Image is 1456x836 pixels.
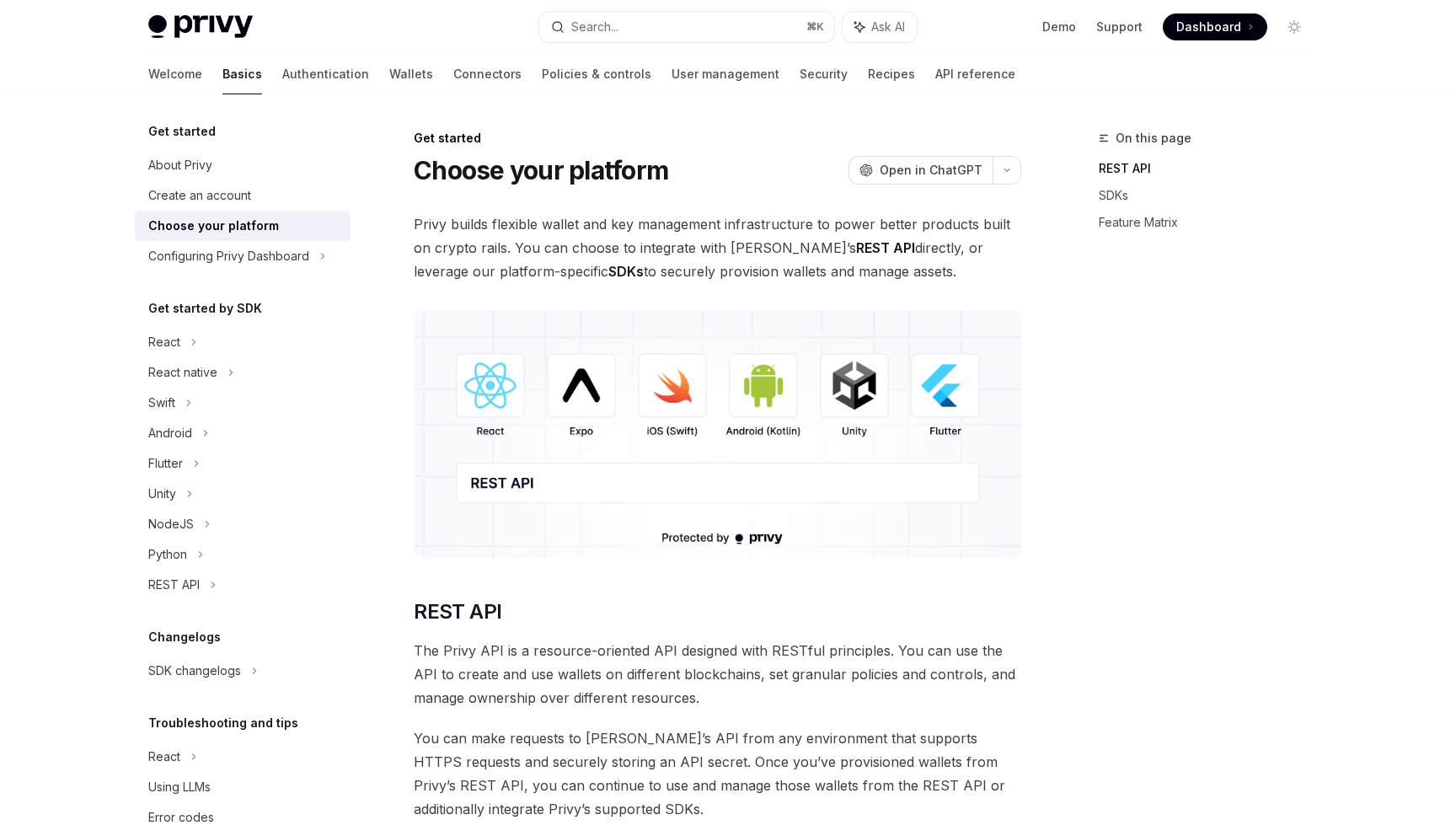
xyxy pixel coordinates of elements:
[148,298,262,319] h5: Get started by SDK
[414,155,668,185] h1: Choose your platform
[1176,19,1241,35] span: Dashboard
[148,216,279,236] div: Choose your platform
[1096,19,1143,35] a: Support
[608,263,644,280] strong: SDKs
[414,130,1021,147] div: Get started
[414,598,501,625] span: REST API
[148,155,212,175] div: About Privy
[282,54,369,94] a: Authentication
[148,332,180,352] div: React
[1163,13,1267,40] a: Dashboard
[843,12,917,42] button: Ask AI
[135,802,351,833] a: Error codes
[148,747,180,767] div: React
[148,484,176,504] div: Unity
[135,211,351,241] a: Choose your platform
[868,54,915,94] a: Recipes
[539,12,834,42] button: Search...⌘K
[148,362,217,383] div: React native
[148,627,221,647] h5: Changelogs
[222,54,262,94] a: Basics
[389,54,433,94] a: Wallets
[148,661,241,681] div: SDK changelogs
[1116,128,1191,148] span: On this page
[148,121,216,142] h5: Get started
[571,17,618,37] div: Search...
[135,150,351,180] a: About Privy
[800,54,848,94] a: Security
[414,639,1021,710] span: The Privy API is a resource-oriented API designed with RESTful principles. You can use the API to...
[453,54,522,94] a: Connectors
[148,15,253,39] img: light logo
[935,54,1015,94] a: API reference
[148,54,202,94] a: Welcome
[871,19,905,35] span: Ask AI
[1099,209,1321,236] a: Feature Matrix
[542,54,651,94] a: Policies & controls
[806,20,824,34] span: ⌘ K
[1099,155,1321,182] a: REST API
[414,310,1021,558] img: images/Platform2.png
[672,54,779,94] a: User management
[148,777,211,797] div: Using LLMs
[148,544,187,565] div: Python
[148,246,309,266] div: Configuring Privy Dashboard
[148,453,183,474] div: Flutter
[135,772,351,802] a: Using LLMs
[880,162,982,179] span: Open in ChatGPT
[414,212,1021,283] span: Privy builds flexible wallet and key management infrastructure to power better products built on ...
[148,807,214,828] div: Error codes
[148,575,200,595] div: REST API
[135,180,351,211] a: Create an account
[1281,13,1308,40] button: Toggle dark mode
[148,423,192,443] div: Android
[148,514,194,534] div: NodeJS
[148,185,251,206] div: Create an account
[856,239,915,256] strong: REST API
[1042,19,1076,35] a: Demo
[148,393,175,413] div: Swift
[414,726,1021,821] span: You can make requests to [PERSON_NAME]’s API from any environment that supports HTTPS requests an...
[1099,182,1321,209] a: SDKs
[148,713,298,733] h5: Troubleshooting and tips
[848,156,993,185] button: Open in ChatGPT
